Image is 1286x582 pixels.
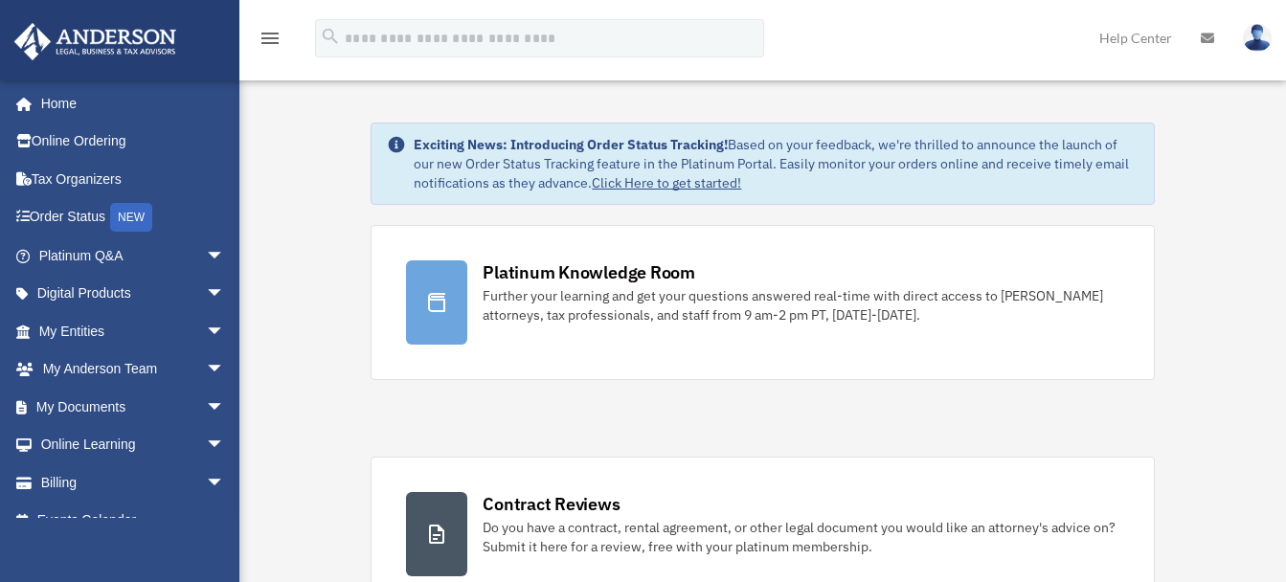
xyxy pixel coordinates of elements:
[206,388,244,427] span: arrow_drop_down
[592,174,741,191] a: Click Here to get started!
[13,463,254,502] a: Billingarrow_drop_down
[483,286,1118,325] div: Further your learning and get your questions answered real-time with direct access to [PERSON_NAM...
[206,463,244,503] span: arrow_drop_down
[206,236,244,276] span: arrow_drop_down
[13,312,254,350] a: My Entitiesarrow_drop_down
[13,160,254,198] a: Tax Organizers
[371,225,1154,380] a: Platinum Knowledge Room Further your learning and get your questions answered real-time with dire...
[13,275,254,313] a: Digital Productsarrow_drop_down
[13,123,254,161] a: Online Ordering
[414,136,728,153] strong: Exciting News: Introducing Order Status Tracking!
[483,492,620,516] div: Contract Reviews
[13,502,254,540] a: Events Calendar
[414,135,1138,192] div: Based on your feedback, we're thrilled to announce the launch of our new Order Status Tracking fe...
[206,426,244,465] span: arrow_drop_down
[13,84,244,123] a: Home
[13,426,254,464] a: Online Learningarrow_drop_down
[206,350,244,390] span: arrow_drop_down
[259,27,282,50] i: menu
[13,350,254,389] a: My Anderson Teamarrow_drop_down
[483,260,695,284] div: Platinum Knowledge Room
[13,236,254,275] a: Platinum Q&Aarrow_drop_down
[206,312,244,351] span: arrow_drop_down
[483,518,1118,556] div: Do you have a contract, rental agreement, or other legal document you would like an attorney's ad...
[206,275,244,314] span: arrow_drop_down
[1243,24,1272,52] img: User Pic
[110,203,152,232] div: NEW
[9,23,182,60] img: Anderson Advisors Platinum Portal
[320,26,341,47] i: search
[13,198,254,237] a: Order StatusNEW
[259,34,282,50] a: menu
[13,388,254,426] a: My Documentsarrow_drop_down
